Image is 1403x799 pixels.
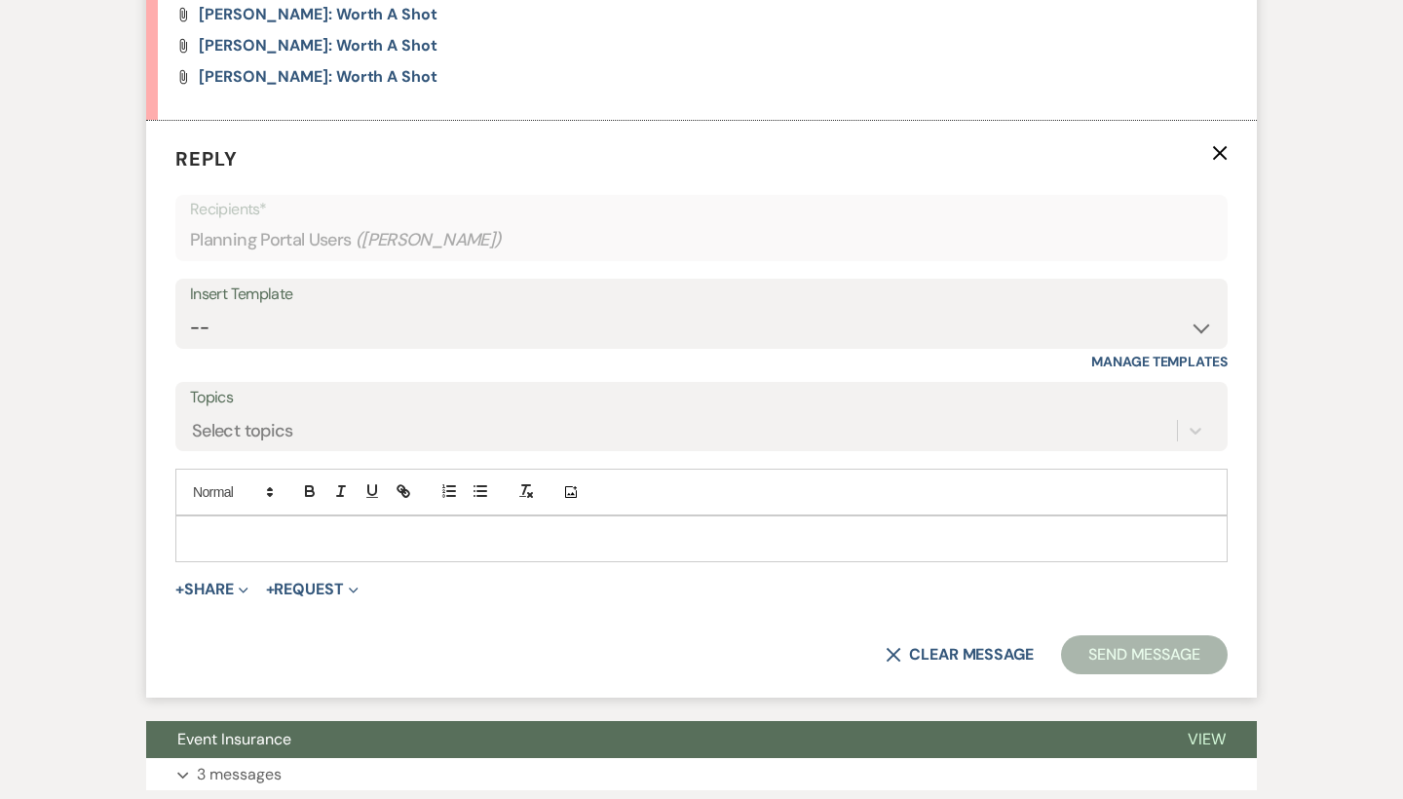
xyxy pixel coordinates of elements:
[356,227,502,253] span: ( [PERSON_NAME] )
[199,66,437,87] span: [PERSON_NAME]: Worth a Shot
[199,38,437,54] a: [PERSON_NAME]: Worth a Shot
[1091,353,1228,370] a: Manage Templates
[190,384,1213,412] label: Topics
[1188,729,1226,749] span: View
[146,758,1257,791] button: 3 messages
[199,4,437,24] span: [PERSON_NAME]: Worth a Shot
[192,418,293,444] div: Select topics
[1061,635,1228,674] button: Send Message
[146,721,1157,758] button: Event Insurance
[190,281,1213,309] div: Insert Template
[266,582,359,597] button: Request
[175,582,248,597] button: Share
[175,582,184,597] span: +
[266,582,275,597] span: +
[190,197,1213,222] p: Recipients*
[199,69,437,85] a: [PERSON_NAME]: Worth a Shot
[199,35,437,56] span: [PERSON_NAME]: Worth a Shot
[175,146,238,171] span: Reply
[197,762,282,787] p: 3 messages
[1157,721,1257,758] button: View
[886,647,1034,663] button: Clear message
[190,221,1213,259] div: Planning Portal Users
[177,729,291,749] span: Event Insurance
[199,7,437,22] a: [PERSON_NAME]: Worth a Shot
